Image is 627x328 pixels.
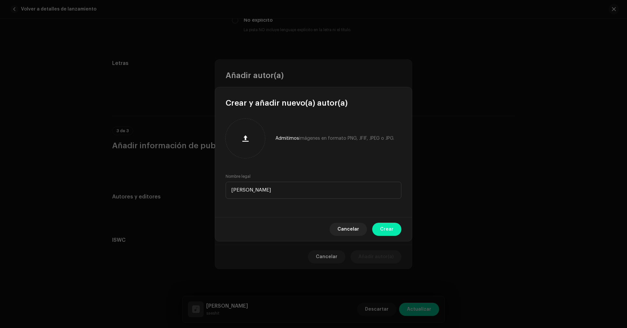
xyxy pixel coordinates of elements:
[275,136,394,141] div: Admitimos
[299,136,394,141] span: imágenes en formato PNG, JFIF, JPEG o JPG.
[330,223,367,236] button: Cancelar
[226,182,401,199] input: Ingrese un nombre legal
[337,223,359,236] span: Cancelar
[226,174,251,179] label: Nombre legal
[226,98,348,108] span: Crear y añadir nuevo(a) autor(a)
[372,223,401,236] button: Crear
[380,223,394,236] span: Crear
